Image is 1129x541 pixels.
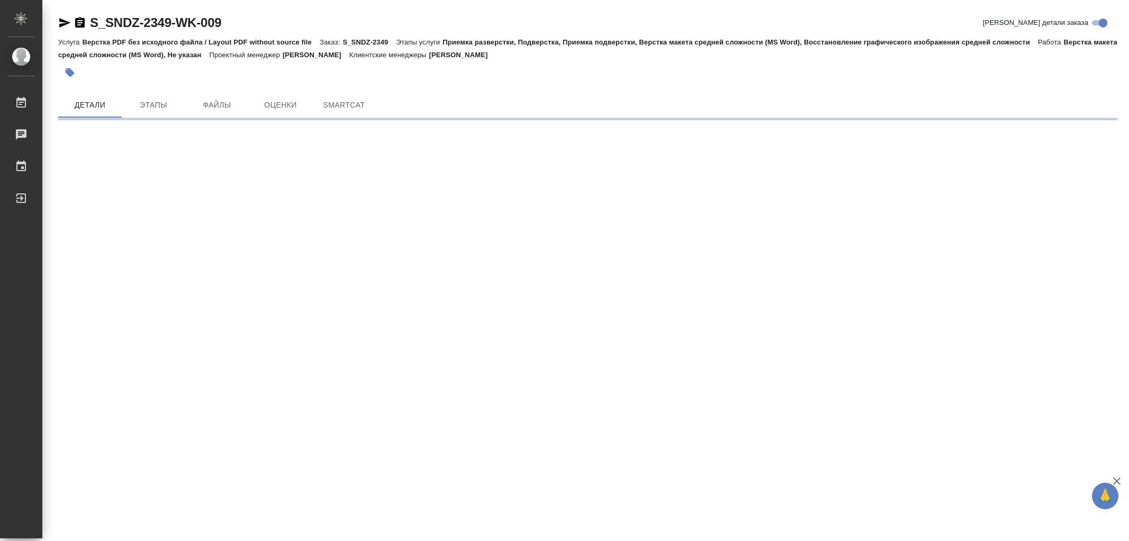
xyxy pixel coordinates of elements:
[342,38,396,46] p: S_SNDZ-2349
[442,38,1038,46] p: Приемка разверстки, Подверстка, Приемка подверстки, Верстка макета средней сложности (MS Word), В...
[58,38,1117,59] p: Верстка макета средней сложности (MS Word), Не указан
[82,38,320,46] p: Верстка PDF без исходного файла / Layout PDF without source file
[58,16,71,29] button: Скопировать ссылку для ЯМессенджера
[255,99,306,112] span: Оценки
[983,17,1088,28] span: [PERSON_NAME] детали заказа
[319,99,369,112] span: SmartCat
[90,15,221,30] a: S_SNDZ-2349-WK-009
[349,51,429,59] p: Клиентские менеджеры
[429,51,496,59] p: [PERSON_NAME]
[396,38,442,46] p: Этапы услуги
[65,99,115,112] span: Детали
[320,38,342,46] p: Заказ:
[1038,38,1064,46] p: Работа
[283,51,349,59] p: [PERSON_NAME]
[1096,485,1114,507] span: 🙏
[58,61,82,84] button: Добавить тэг
[1092,483,1118,509] button: 🙏
[209,51,282,59] p: Проектный менеджер
[74,16,86,29] button: Скопировать ссылку
[192,99,242,112] span: Файлы
[58,38,82,46] p: Услуга
[128,99,179,112] span: Этапы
